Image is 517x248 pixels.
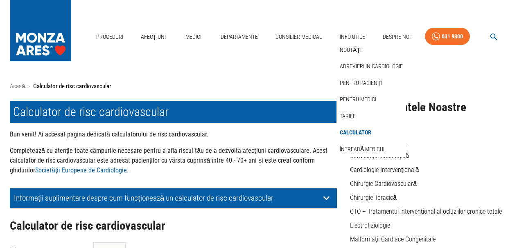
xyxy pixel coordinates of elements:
[350,194,397,201] a: Chirurgie Toracică
[28,82,30,91] li: ›
[350,221,390,229] a: Electrofiziologie
[10,130,208,138] strong: Bun venit! Ai accesat pagina dedicată calculatorului de risc cardiovascular.
[338,126,373,139] a: Calculator
[217,29,261,45] a: Departamente
[10,82,507,91] nav: breadcrumb
[336,42,406,58] div: Noutăți
[425,28,470,45] a: 031 9300
[93,29,126,45] a: Proceduri
[350,180,417,188] a: Chirurgie Cardiovasculară
[138,29,169,45] a: Afecțiuni
[272,29,325,45] a: Consilier Medical
[338,43,363,57] a: Noutăți
[10,188,337,208] div: Informații suplimentare despre cum funcționează un calculator de risc cardiovascular
[338,60,404,73] a: Abrevieri in cardiologie
[336,108,406,125] div: Tarife
[336,141,406,158] div: Întreabă medicul
[350,166,419,174] a: Cardiologie Intervențională
[338,93,378,106] a: Pentru medici
[10,219,337,232] h2: Calculator de risc cardiovascular
[33,82,111,91] p: Calculator de risc cardiovascular
[14,194,320,202] p: Informații suplimentare despre cum funcționează un calculator de risc cardiovascular
[350,235,435,243] a: Malformații Cardiace Congenitale
[10,101,337,123] h1: Calculator de risc cardiovascular
[338,143,388,156] a: Întreabă medicul
[10,83,25,90] a: Acasă
[336,124,406,141] div: Calculator
[35,166,129,174] a: Societății Europene de Cardiologie.
[336,29,368,45] a: Info Utile
[350,101,507,114] h2: Departamentele Noastre
[379,29,414,45] a: Despre Noi
[338,76,384,90] a: Pentru pacienți
[336,91,406,108] div: Pentru medici
[336,75,406,92] div: Pentru pacienți
[10,147,327,174] strong: Completează cu atenție toate câmpurile necesare pentru a afla riscul tău de a dezvolta afecțiuni ...
[350,208,501,215] a: CTO – Tratamentul intervențional al ocluziilor cronice totale
[442,31,463,42] div: 031 9300
[336,42,406,158] nav: secondary mailbox folders
[336,58,406,75] div: Abrevieri in cardiologie
[338,109,357,123] a: Tarife
[180,29,206,45] a: Medici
